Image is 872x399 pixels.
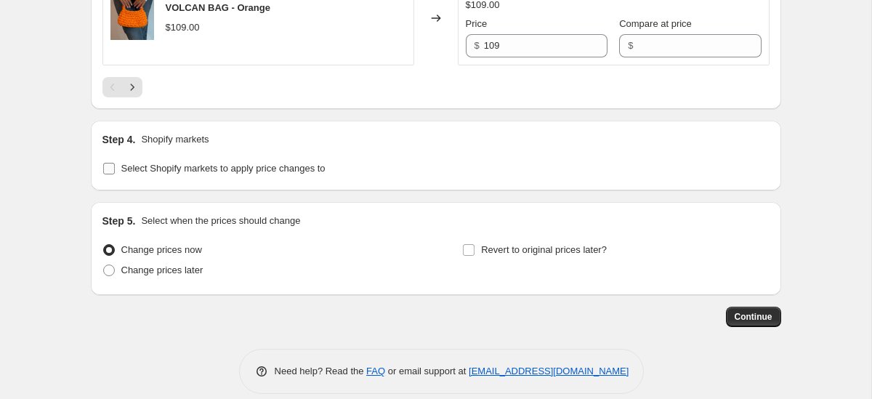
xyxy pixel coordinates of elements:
a: FAQ [366,366,385,376]
span: Change prices later [121,265,203,275]
button: Continue [726,307,781,327]
span: $ [628,40,633,51]
span: Revert to original prices later? [481,244,607,255]
p: Select when the prices should change [141,214,300,228]
span: Continue [735,311,772,323]
h2: Step 5. [102,214,136,228]
span: Need help? Read the [275,366,367,376]
span: $109.00 [166,22,200,33]
span: Price [466,18,488,29]
nav: Pagination [102,77,142,97]
p: Shopify markets [141,132,209,147]
span: VOLCAN BAG - Orange [166,2,270,13]
span: Change prices now [121,244,202,255]
span: or email support at [385,366,469,376]
button: Next [122,77,142,97]
span: Select Shopify markets to apply price changes to [121,163,326,174]
span: $ [475,40,480,51]
a: [EMAIL_ADDRESS][DOMAIN_NAME] [469,366,629,376]
h2: Step 4. [102,132,136,147]
span: Compare at price [619,18,692,29]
